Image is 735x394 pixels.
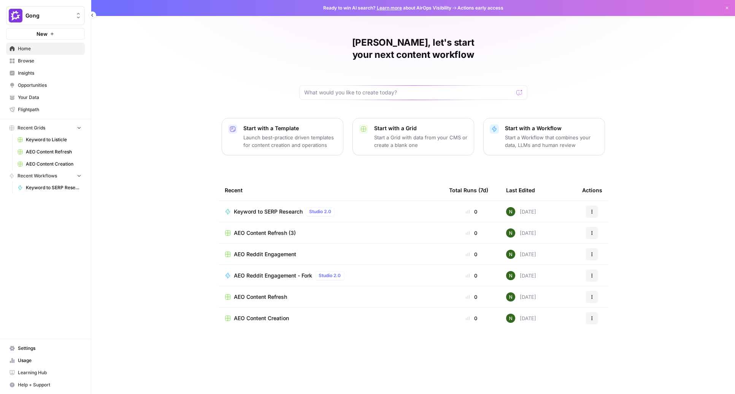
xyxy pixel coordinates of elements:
[449,250,494,258] div: 0
[506,292,536,301] div: [DATE]
[14,182,85,194] a: Keyword to SERP Research
[18,70,81,77] span: Insights
[18,345,81,352] span: Settings
[14,134,85,146] a: Keyword to Listicle
[18,94,81,101] span: Your Data
[25,12,71,19] span: Gong
[225,314,437,322] a: AEO Content Creation
[304,89,513,96] input: What would you like to create today?
[6,28,85,40] button: New
[6,367,85,379] a: Learning Hub
[506,314,536,323] div: [DATE]
[506,180,535,201] div: Last Edited
[449,314,494,322] div: 0
[506,228,536,238] div: [DATE]
[374,124,468,132] p: Start with a Grid
[6,6,85,25] button: Workspace: Gong
[234,229,296,237] span: AEO Content Refresh (3)
[6,342,85,354] a: Settings
[14,158,85,170] a: AEO Content Creation
[6,354,85,367] a: Usage
[506,271,536,280] div: [DATE]
[225,229,437,237] a: AEO Content Refresh (3)
[506,228,515,238] img: g4o9tbhziz0738ibrok3k9f5ina6
[18,106,81,113] span: Flightpath
[6,170,85,182] button: Recent Workflows
[6,104,85,116] a: Flightpath
[505,134,598,149] p: Start a Workflow that combines your data, LLMs and human review
[234,208,303,215] span: Keyword to SERP Research
[506,207,536,216] div: [DATE]
[506,271,515,280] img: g4o9tbhziz0738ibrok3k9f5ina6
[309,208,331,215] span: Studio 2.0
[377,5,402,11] a: Learn more
[505,124,598,132] p: Start with a Workflow
[18,82,81,89] span: Opportunities
[6,91,85,104] a: Your Data
[225,271,437,280] a: AEO Reddit Engagement - ForkStudio 2.0
[449,272,494,279] div: 0
[582,180,602,201] div: Actions
[18,357,81,364] span: Usage
[6,55,85,67] a: Browse
[17,124,45,131] span: Recent Grids
[26,184,81,191] span: Keyword to SERP Research
[225,180,437,201] div: Recent
[506,250,536,259] div: [DATE]
[6,43,85,55] a: Home
[234,314,289,322] span: AEO Content Creation
[6,79,85,91] a: Opportunities
[18,45,81,52] span: Home
[506,292,515,301] img: g4o9tbhziz0738ibrok3k9f5ina6
[225,207,437,216] a: Keyword to SERP ResearchStudio 2.0
[483,118,605,155] button: Start with a WorkflowStart a Workflow that combines your data, LLMs and human review
[243,134,337,149] p: Launch best-practice driven templates for content creation and operations
[26,136,81,143] span: Keyword to Listicle
[14,146,85,158] a: AEO Content Refresh
[506,207,515,216] img: g4o9tbhziz0738ibrok3k9f5ina6
[234,250,296,258] span: AEO Reddit Engagement
[319,272,341,279] span: Studio 2.0
[18,381,81,388] span: Help + Support
[449,229,494,237] div: 0
[26,161,81,167] span: AEO Content Creation
[449,293,494,301] div: 0
[299,37,527,61] h1: [PERSON_NAME], let's start your next content workflow
[9,9,22,22] img: Gong Logo
[17,172,57,179] span: Recent Workflows
[323,5,451,11] span: Ready to win AI search? about AirOps Visibility
[37,30,48,38] span: New
[6,67,85,79] a: Insights
[506,250,515,259] img: g4o9tbhziz0738ibrok3k9f5ina6
[352,118,474,155] button: Start with a GridStart a Grid with data from your CMS or create a blank one
[243,124,337,132] p: Start with a Template
[18,369,81,376] span: Learning Hub
[225,250,437,258] a: AEO Reddit Engagement
[222,118,343,155] button: Start with a TemplateLaunch best-practice driven templates for content creation and operations
[18,57,81,64] span: Browse
[449,180,488,201] div: Total Runs (7d)
[225,293,437,301] a: AEO Content Refresh
[449,208,494,215] div: 0
[234,293,287,301] span: AEO Content Refresh
[6,379,85,391] button: Help + Support
[506,314,515,323] img: g4o9tbhziz0738ibrok3k9f5ina6
[457,5,503,11] span: Actions early access
[234,272,312,279] span: AEO Reddit Engagement - Fork
[374,134,468,149] p: Start a Grid with data from your CMS or create a blank one
[26,148,81,155] span: AEO Content Refresh
[6,122,85,134] button: Recent Grids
